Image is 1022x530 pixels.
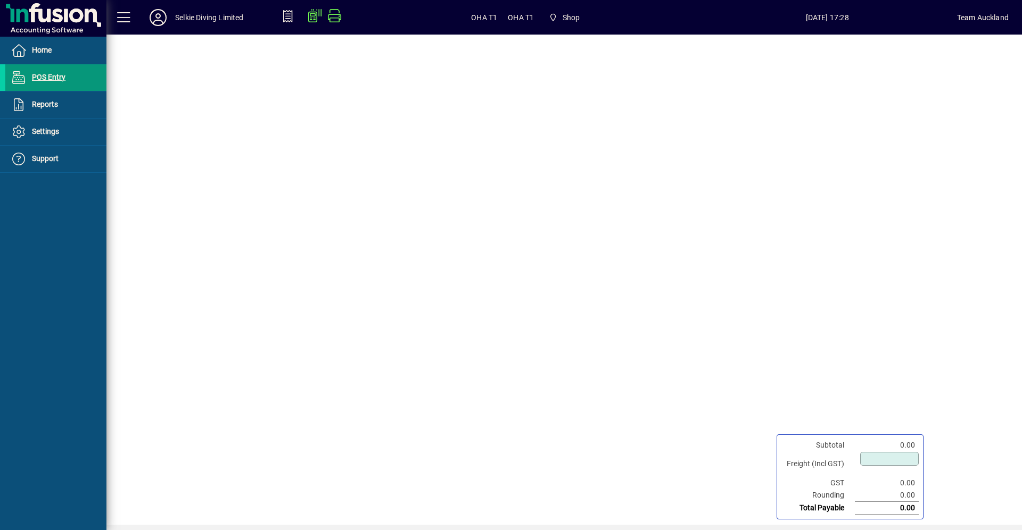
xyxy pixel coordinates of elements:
span: [DATE] 17:28 [698,9,957,26]
td: 0.00 [855,489,919,502]
td: 0.00 [855,439,919,451]
span: OHA T1 [471,9,497,26]
span: Support [32,154,59,163]
span: POS Entry [32,73,65,81]
span: Shop [545,8,584,27]
button: Profile [141,8,175,27]
div: Team Auckland [957,9,1009,26]
td: Freight (Incl GST) [781,451,855,477]
span: Shop [563,9,580,26]
a: Reports [5,91,106,118]
span: Reports [32,100,58,108]
div: Selkie Diving Limited [175,9,244,26]
td: 0.00 [855,502,919,515]
td: Total Payable [781,502,855,515]
td: GST [781,477,855,489]
span: Home [32,46,52,54]
td: 0.00 [855,477,919,489]
a: Settings [5,119,106,145]
a: Support [5,146,106,172]
td: Subtotal [781,439,855,451]
td: Rounding [781,489,855,502]
span: OHA T1 [508,9,534,26]
span: Settings [32,127,59,136]
a: Home [5,37,106,64]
